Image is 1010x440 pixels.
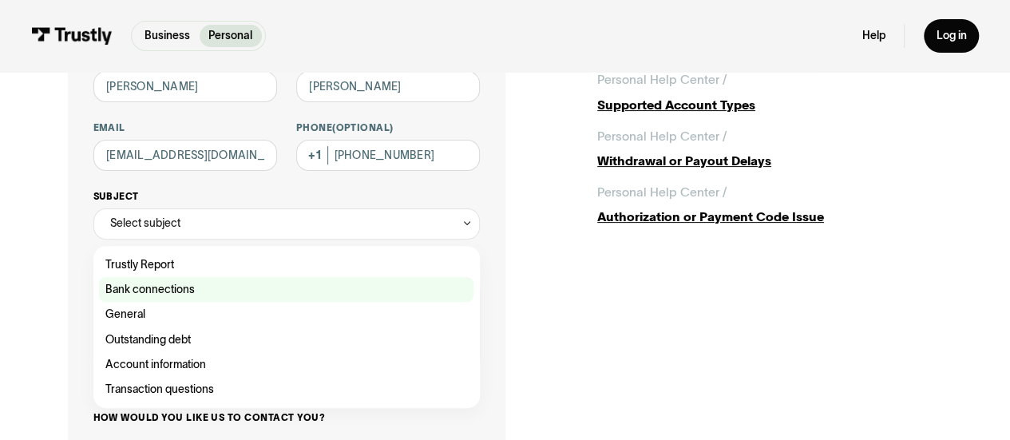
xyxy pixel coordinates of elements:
div: Authorization or Payment Code Issue [597,208,942,226]
div: Withdrawal or Payout Delays [597,152,942,170]
span: General [105,305,145,323]
nav: Select subject [93,240,481,408]
a: Personal Help Center /Withdrawal or Payout Delays [597,127,942,171]
a: Personal Help Center /Authorization or Payment Code Issue [597,183,942,227]
a: Log in [924,19,979,52]
span: (Optional) [332,122,394,133]
div: Select subject [110,214,180,232]
div: Personal Help Center / [597,183,727,201]
span: Trustly Report [105,256,174,274]
input: Alex [93,71,278,102]
a: Help [862,29,885,43]
img: Trustly Logo [31,27,113,44]
label: How would you like us to contact you? [93,411,481,424]
label: Subject [93,190,481,203]
a: Personal Help Center /Supported Account Types [597,70,942,114]
span: Bank connections [105,280,195,299]
div: Select subject [93,208,481,240]
div: Log in [936,29,966,43]
div: Supported Account Types [597,96,942,114]
label: Phone [296,121,481,134]
div: Personal Help Center / [597,127,727,145]
span: Outstanding debt [105,331,191,349]
div: Personal Help Center / [597,70,727,89]
span: Account information [105,355,206,374]
input: Howard [296,71,481,102]
input: alex@mail.com [93,140,278,171]
p: Business [145,28,190,45]
a: Personal [200,25,262,47]
input: (555) 555-5555 [296,140,481,171]
label: Email [93,121,278,134]
a: Business [135,25,199,47]
p: Personal [208,28,252,45]
span: Transaction questions [105,380,214,398]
